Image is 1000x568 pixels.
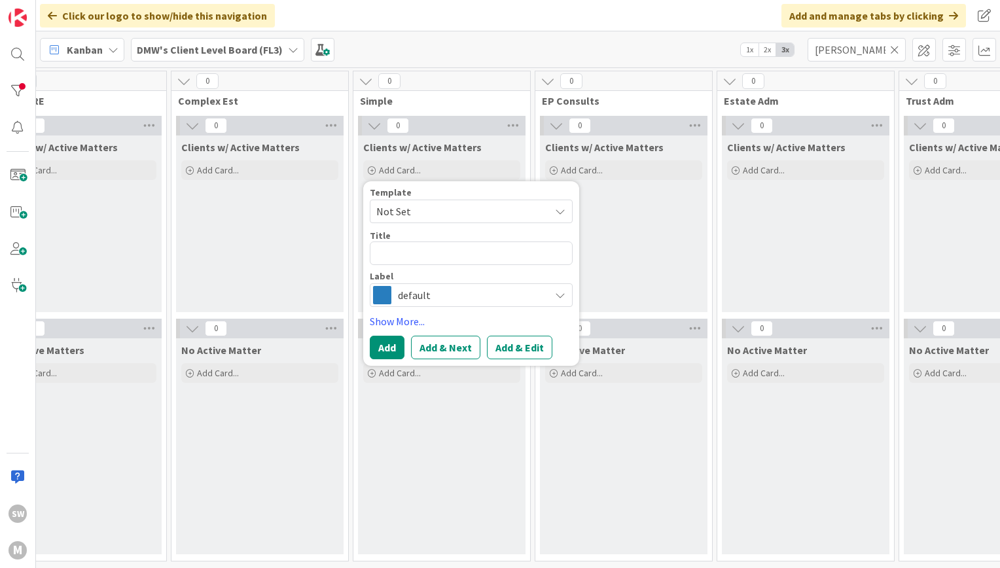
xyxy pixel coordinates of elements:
[933,118,955,133] span: 0
[181,344,261,357] span: No Active Matter
[727,344,807,357] span: No Active Matter
[743,164,785,176] span: Add Card...
[205,321,227,336] span: 0
[15,367,57,379] span: Add Card...
[178,94,332,107] span: Complex Est
[781,4,966,27] div: Add and manage tabs by clicking
[751,118,773,133] span: 0
[909,344,989,357] span: No Active Matter
[379,164,421,176] span: Add Card...
[808,38,906,62] input: Quick Filter...
[205,118,227,133] span: 0
[196,73,219,89] span: 0
[387,118,409,133] span: 0
[197,164,239,176] span: Add Card...
[9,9,27,27] img: Visit kanbanzone.com
[376,203,540,220] span: Not Set
[759,43,776,56] span: 2x
[743,367,785,379] span: Add Card...
[727,141,846,154] span: Clients w/ Active Matters
[924,73,946,89] span: 0
[181,141,300,154] span: Clients w/ Active Matters
[370,313,573,329] a: Show More...
[561,164,603,176] span: Add Card...
[370,230,391,241] label: Title
[370,272,393,281] span: Label
[137,43,283,56] b: DMW's Client Level Board (FL3)
[40,4,275,27] div: Click our logo to show/hide this navigation
[487,336,552,359] button: Add & Edit
[933,321,955,336] span: 0
[360,94,514,107] span: Simple
[9,541,27,559] div: M
[370,188,412,197] span: Template
[370,336,404,359] button: Add
[724,94,878,107] span: Estate Adm
[560,73,582,89] span: 0
[925,367,967,379] span: Add Card...
[569,118,591,133] span: 0
[561,367,603,379] span: Add Card...
[776,43,794,56] span: 3x
[925,164,967,176] span: Add Card...
[363,141,482,154] span: Clients w/ Active Matters
[378,73,401,89] span: 0
[569,321,591,336] span: 0
[545,141,664,154] span: Clients w/ Active Matters
[751,321,773,336] span: 0
[9,505,27,523] div: SW
[67,42,103,58] span: Kanban
[411,336,480,359] button: Add & Next
[742,73,764,89] span: 0
[542,94,696,107] span: EP Consults
[545,344,625,357] span: No Active Matter
[15,164,57,176] span: Add Card...
[197,367,239,379] span: Add Card...
[398,286,543,304] span: default
[741,43,759,56] span: 1x
[379,367,421,379] span: Add Card...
